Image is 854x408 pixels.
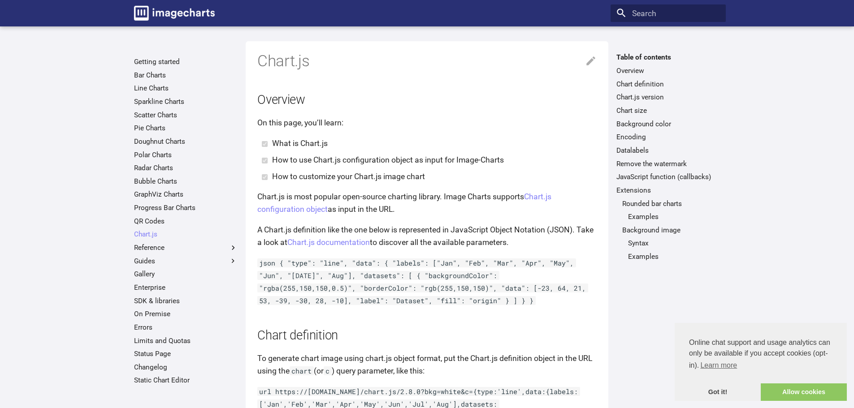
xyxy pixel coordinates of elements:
[616,93,720,102] a: Chart.js version
[134,296,238,305] a: SDK & libraries
[134,203,238,212] a: Progress Bar Charts
[257,51,597,72] h1: Chart.js
[761,383,847,401] a: allow cookies
[134,257,238,266] label: Guides
[287,238,370,247] a: Chart.js documentation
[622,199,720,208] a: Rounded bar charts
[134,137,238,146] a: Doughnut Charts
[134,57,238,66] a: Getting started
[134,163,238,172] a: Radar Charts
[257,223,597,249] p: A Chart.js definition like the one below is represented in JavaScript Object Notation (JSON). Tak...
[134,177,238,186] a: Bubble Charts
[134,84,238,93] a: Line Charts
[134,6,215,21] img: logo
[257,352,597,377] p: To generate chart image using chart.js object format, put the Chart.js definition object in the U...
[134,363,238,372] a: Changelog
[628,252,720,261] a: Examples
[134,190,238,199] a: GraphViz Charts
[134,376,238,385] a: Static Chart Editor
[290,366,314,375] code: chart
[272,137,597,150] li: What is Chart.js
[134,283,238,292] a: Enterprise
[272,170,597,183] li: How to customize your Chart.js image chart
[622,212,720,221] nav: Rounded bar charts
[257,190,597,215] p: Chart.js is most popular open-source charting library. Image Charts supports as input in the URL.
[611,4,726,22] input: Search
[628,212,720,221] a: Examples
[675,323,847,401] div: cookieconsent
[616,133,720,142] a: Encoding
[134,243,238,252] label: Reference
[134,217,238,226] a: QR Codes
[675,383,761,401] a: dismiss cookie message
[134,71,238,80] a: Bar Charts
[134,150,238,159] a: Polar Charts
[622,226,720,235] a: Background image
[130,2,219,24] a: Image-Charts documentation
[611,53,726,62] label: Table of contents
[257,327,597,344] h2: Chart definition
[616,146,720,155] a: Datalabels
[616,186,720,195] a: Extensions
[134,97,238,106] a: Sparkline Charts
[272,154,597,166] li: How to use Chart.js configuration object as input for Image-Charts
[628,239,720,248] a: Syntax
[616,120,720,129] a: Background color
[134,111,238,120] a: Scatter Charts
[616,159,720,168] a: Remove the watermark
[134,323,238,332] a: Errors
[616,199,720,262] nav: Extensions
[257,258,588,305] code: json { "type": "line", "data": { "labels": ["Jan", "Feb", "Mar", "Apr", "May", "Jun", "[DATE]", "...
[616,66,720,75] a: Overview
[324,366,332,375] code: c
[134,349,238,358] a: Status Page
[134,336,238,345] a: Limits and Quotas
[699,359,738,372] a: learn more about cookies
[257,91,597,109] h2: Overview
[134,309,238,318] a: On Premise
[134,230,238,239] a: Chart.js
[689,337,832,372] span: Online chat support and usage analytics can only be available if you accept cookies (opt-in).
[611,53,726,261] nav: Table of contents
[616,172,720,181] a: JavaScript function (callbacks)
[257,116,597,129] p: On this page, you’ll learn:
[622,239,720,261] nav: Background image
[134,124,238,133] a: Pie Charts
[134,270,238,279] a: Gallery
[616,80,720,89] a: Chart definition
[616,106,720,115] a: Chart size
